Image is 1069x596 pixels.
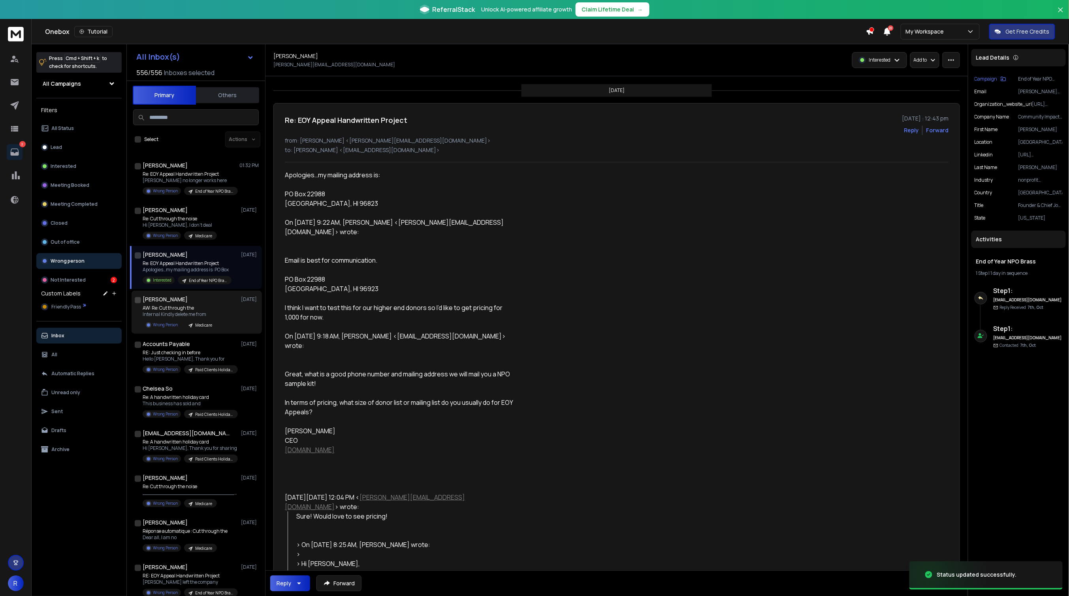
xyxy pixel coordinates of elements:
[1018,126,1063,133] p: [PERSON_NAME]
[51,182,89,188] p: Meeting Booked
[36,423,122,438] button: Drafts
[143,171,237,177] p: Re: EOY Appeal Handwritten Project
[51,352,57,358] p: All
[888,25,894,31] span: 22
[43,80,81,88] h1: All Campaigns
[195,545,212,551] p: Medicare
[285,493,465,511] a: [PERSON_NAME][EMAIL_ADDRESS][DOMAIN_NAME]
[51,389,80,396] p: Unread only
[1020,342,1036,348] span: 7th, Oct
[285,115,407,126] h1: Re: EOY Appeal Handwritten Project
[143,573,237,579] p: RE: EOY Appeal Handwritten Project
[195,367,233,373] p: Paid Clients Holiday Cards #2
[975,215,986,221] p: state
[241,475,259,481] p: [DATE]
[36,385,122,400] button: Unread only
[51,304,81,310] span: Friendly Pass
[153,590,178,596] p: Wrong Person
[316,575,361,591] button: Forward
[239,162,259,169] p: 01:32 PM
[51,201,98,207] p: Meeting Completed
[143,445,237,451] p: Hi [PERSON_NAME], Thank you for sharing
[136,68,162,77] span: 556 / 556
[975,190,992,196] p: country
[1018,114,1063,120] p: Community Impact Advisors
[195,412,233,417] p: Paid Clients Holiday Cards #2
[143,400,237,407] p: This business has sold and
[36,120,122,136] button: All Status
[994,286,1063,295] h6: Step 1 :
[285,369,516,436] div: Great, what is a good phone number and mailing address we will mail you a NPO sample kit! In term...
[143,206,188,214] h1: [PERSON_NAME]
[130,49,260,65] button: All Inbox(s)
[285,146,949,154] p: to: [PERSON_NAME] <[EMAIL_ADDRESS][DOMAIN_NAME]>
[143,251,188,259] h1: [PERSON_NAME]
[133,86,196,105] button: Primary
[285,284,516,293] div: [GEOGRAPHIC_DATA], HI 96923
[195,456,233,462] p: Paid Clients Holiday Cards #2
[273,62,395,68] p: [PERSON_NAME][EMAIL_ADDRESS][DOMAIN_NAME]
[143,311,217,318] p: Internal Kindly delete me from
[36,196,122,212] button: Meeting Completed
[74,26,113,37] button: Tutorial
[1056,5,1066,24] button: Close banner
[975,101,1032,107] p: organization_website_url
[153,545,178,551] p: Wrong Person
[975,126,998,133] p: First Name
[576,2,649,17] button: Claim Lifetime Deal→
[241,296,259,303] p: [DATE]
[976,258,1061,265] h1: End of Year NPO Brass
[45,26,866,37] div: Onebox
[976,270,988,276] span: 1 Step
[975,139,993,145] p: location
[51,277,86,283] p: Not Interested
[143,490,237,496] p: ________________________________ From: [PERSON_NAME] Sent:
[143,474,188,482] h1: [PERSON_NAME]
[143,385,173,393] h1: Chelsea So
[285,331,516,360] blockquote: On [DATE] 9:18 AM, [PERSON_NAME] <[EMAIL_ADDRESS][DOMAIN_NAME]> wrote:
[904,126,919,134] button: Reply
[143,295,188,303] h1: [PERSON_NAME]
[51,125,74,132] p: All Status
[51,258,85,264] p: Wrong person
[285,274,516,284] div: PO Box 22988
[153,367,178,372] p: Wrong Person
[136,53,180,61] h1: All Inbox(s)
[241,564,259,570] p: [DATE]
[51,144,62,150] p: Lead
[1018,164,1063,171] p: [PERSON_NAME]
[976,54,1010,62] p: Lead Details
[143,162,188,169] h1: [PERSON_NAME]
[143,563,188,571] h1: [PERSON_NAME]
[975,76,1006,82] button: Campaign
[241,385,259,392] p: [DATE]
[270,575,310,591] button: Reply
[914,57,927,63] p: Add to
[143,519,188,526] h1: [PERSON_NAME]
[285,137,949,145] p: from: [PERSON_NAME] <[PERSON_NAME][EMAIL_ADDRESS][DOMAIN_NAME]>
[869,57,891,63] p: Interested
[1018,215,1063,221] p: [US_STATE]
[926,126,949,134] div: Forward
[36,299,122,315] button: Friendly Pass
[153,322,178,328] p: Wrong Person
[143,429,230,437] h1: [EMAIL_ADDRESS][DOMAIN_NAME]
[153,411,178,417] p: Wrong Person
[36,105,122,116] h3: Filters
[1032,101,1063,107] p: [URL][DOMAIN_NAME]
[36,328,122,344] button: Inbox
[36,215,122,231] button: Closed
[51,446,70,453] p: Archive
[285,256,516,265] div: Email is best for communication.
[51,239,80,245] p: Out of office
[976,270,1061,276] div: |
[1018,190,1063,196] p: [GEOGRAPHIC_DATA]
[1006,28,1050,36] p: Get Free Credits
[36,76,122,92] button: All Campaigns
[8,575,24,591] span: R
[143,579,237,585] p: [PERSON_NAME] left the company
[195,233,212,239] p: Medicare
[51,220,68,226] p: Closed
[195,322,212,328] p: Medicare
[1018,152,1063,158] p: [URL][DOMAIN_NAME]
